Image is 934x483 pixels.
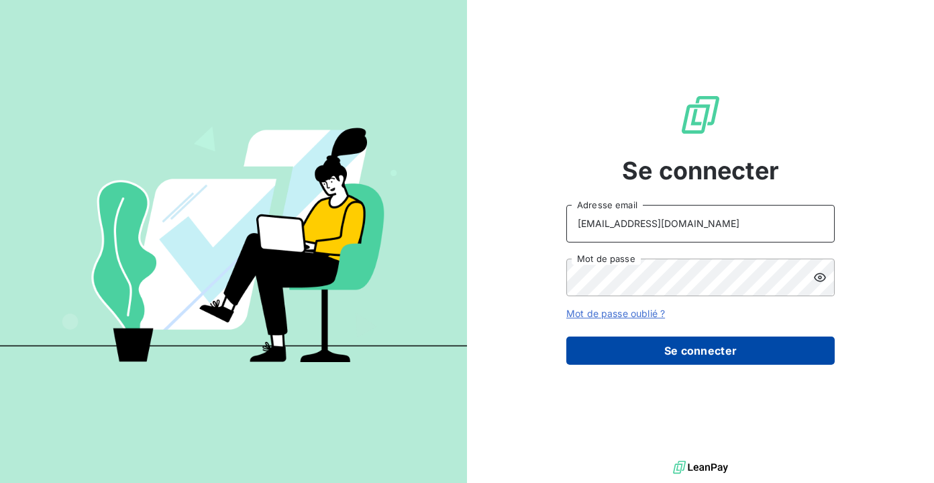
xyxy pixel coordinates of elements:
[566,337,835,365] button: Se connecter
[622,152,779,189] span: Se connecter
[566,205,835,243] input: placeholder
[679,93,722,136] img: Logo LeanPay
[673,457,728,478] img: logo
[566,308,665,319] a: Mot de passe oublié ?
